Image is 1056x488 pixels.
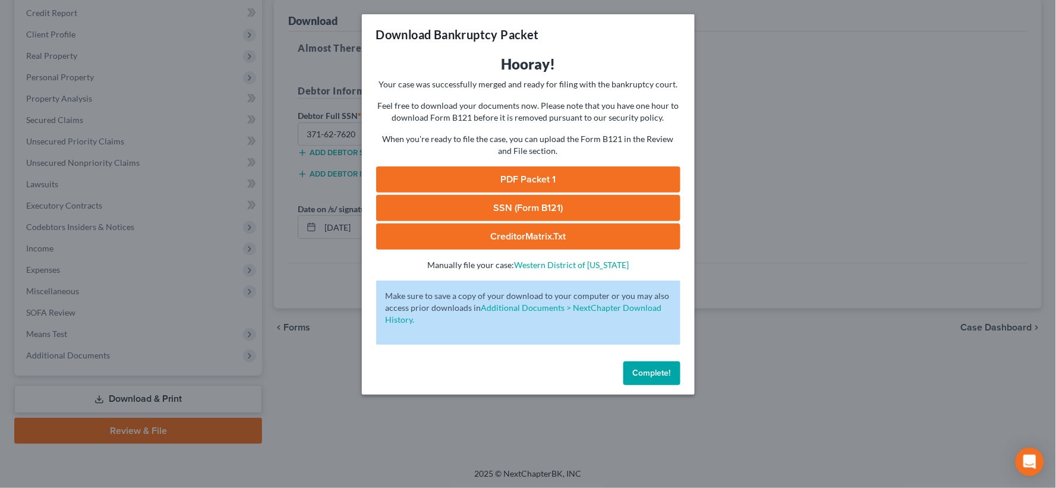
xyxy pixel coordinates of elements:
p: Manually file your case: [376,259,680,271]
a: CreditorMatrix.txt [376,223,680,250]
h3: Download Bankruptcy Packet [376,26,539,43]
h3: Hooray! [376,55,680,74]
p: When you're ready to file the case, you can upload the Form B121 in the Review and File section. [376,133,680,157]
a: Additional Documents > NextChapter Download History. [386,303,662,325]
a: SSN (Form B121) [376,195,680,221]
div: Open Intercom Messenger [1016,448,1044,476]
p: Your case was successfully merged and ready for filing with the bankruptcy court. [376,78,680,90]
p: Feel free to download your documents now. Please note that you have one hour to download Form B12... [376,100,680,124]
button: Complete! [623,361,680,385]
span: Complete! [633,368,671,378]
a: Western District of [US_STATE] [514,260,629,270]
a: PDF Packet 1 [376,166,680,193]
p: Make sure to save a copy of your download to your computer or you may also access prior downloads in [386,290,671,326]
